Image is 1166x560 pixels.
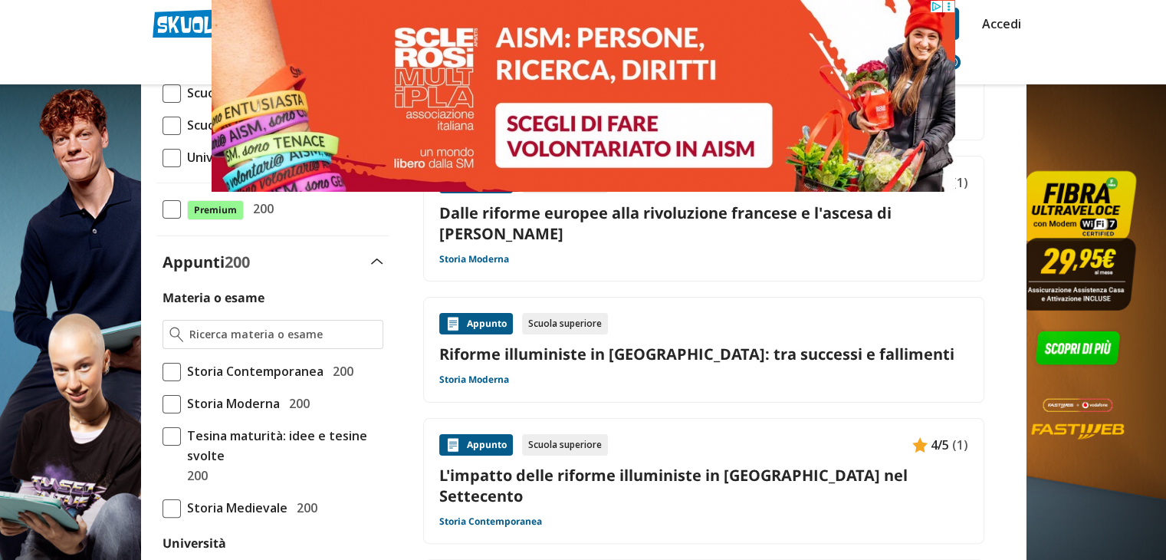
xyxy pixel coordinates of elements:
label: Appunti [163,252,250,272]
span: 200 [327,361,353,381]
span: (1) [952,173,968,193]
span: Storia Medievale [181,498,287,518]
a: Storia Moderna [439,374,509,386]
img: Apri e chiudi sezione [371,259,383,265]
label: Università [163,535,226,552]
a: Storia Moderna [439,253,509,265]
span: Scuola Superiore [181,115,287,135]
div: Appunto [439,313,513,334]
span: Tesina maturità: idee e tesine svolte [181,426,383,466]
input: Ricerca materia o esame [189,327,376,342]
span: Storia Moderna [181,394,280,413]
label: Materia o esame [163,289,264,306]
a: Storia Contemporanea [439,516,542,528]
span: 200 [225,252,250,272]
div: Appunto [439,434,513,456]
img: Appunti contenuto [912,437,928,453]
div: Scuola superiore [522,434,608,456]
a: Dalle riforme europee alla rivoluzione francese e l'ascesa di [PERSON_NAME] [439,203,968,244]
img: Appunti contenuto [445,316,461,331]
span: Scuola Media [181,83,264,103]
span: Premium [187,200,244,220]
span: Università [181,147,248,167]
div: Scuola superiore [522,313,608,334]
span: 200 [291,498,317,518]
a: L'impatto delle riforme illuministe in [GEOGRAPHIC_DATA] nel Settecento [439,465,968,506]
span: 200 [247,199,274,219]
img: Ricerca materia o esame [169,327,184,342]
img: Appunti contenuto [445,437,461,453]
span: 200 [283,394,310,413]
a: Riforme illuministe in [GEOGRAPHIC_DATA]: tra successi e fallimenti [439,344,968,364]
span: (1) [952,435,968,455]
span: 200 [181,466,208,486]
span: Storia Contemporanea [181,361,324,381]
a: Accedi [982,8,1014,40]
span: 4/5 [931,435,949,455]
